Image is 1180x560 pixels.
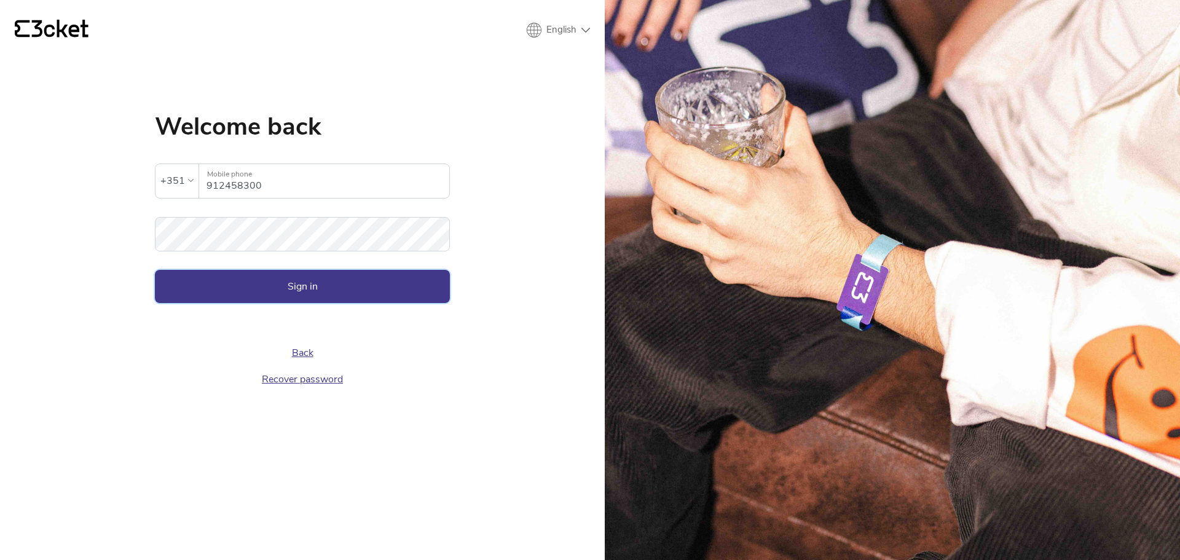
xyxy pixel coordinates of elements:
[155,270,450,303] button: Sign in
[199,164,449,184] label: Mobile phone
[160,172,185,190] div: +351
[206,164,449,198] input: Mobile phone
[155,114,450,139] h1: Welcome back
[15,20,29,37] g: {' '}
[262,373,343,386] a: Recover password
[155,217,450,237] label: Password
[15,20,88,41] a: {' '}
[292,346,313,360] a: Back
